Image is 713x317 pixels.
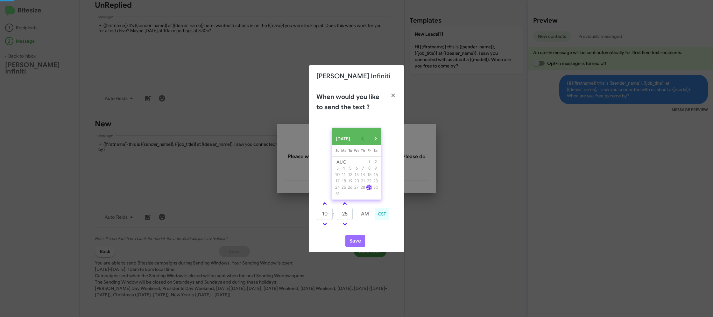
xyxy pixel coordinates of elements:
div: 13 [354,172,359,178]
button: August 15, 2025 [366,172,372,178]
div: 10 [335,172,340,178]
button: August 18, 2025 [341,178,347,184]
div: 11 [341,172,347,178]
button: August 28, 2025 [360,184,366,191]
div: 29 [366,185,372,190]
div: 8 [366,166,372,171]
span: Fr [368,148,371,153]
button: August 21, 2025 [360,178,366,184]
span: Mo [341,148,347,153]
div: 15 [366,172,372,178]
div: 9 [373,166,378,171]
button: August 31, 2025 [334,191,341,197]
button: August 20, 2025 [353,178,360,184]
input: HH [317,208,333,220]
button: August 17, 2025 [334,178,341,184]
span: Su [335,148,339,153]
div: 18 [341,178,347,184]
button: August 24, 2025 [334,184,341,191]
div: 5 [347,166,353,171]
div: 21 [360,178,366,184]
div: 6 [354,166,359,171]
div: 14 [360,172,366,178]
button: August 1, 2025 [366,159,372,165]
span: We [354,148,359,153]
div: 30 [373,185,378,190]
div: 25 [341,185,347,190]
button: August 19, 2025 [347,178,353,184]
button: August 6, 2025 [353,165,360,172]
button: August 7, 2025 [360,165,366,172]
div: CST [375,208,389,220]
div: 16 [373,172,378,178]
span: Sa [374,148,378,153]
button: August 25, 2025 [341,184,347,191]
div: 23 [373,178,378,184]
div: 2 [373,159,378,165]
span: [DATE] [336,133,350,144]
input: MM [337,208,353,220]
button: Choose month and year [331,132,356,145]
button: August 8, 2025 [366,165,372,172]
button: August 29, 2025 [366,184,372,191]
div: 27 [354,185,359,190]
button: August 26, 2025 [347,184,353,191]
button: August 11, 2025 [341,172,347,178]
button: August 3, 2025 [334,165,341,172]
button: Save [345,235,365,247]
td: : [333,208,336,220]
div: 17 [335,178,340,184]
button: August 13, 2025 [353,172,360,178]
div: 31 [335,191,340,197]
button: August 12, 2025 [347,172,353,178]
span: Th [361,148,365,153]
button: August 2, 2025 [372,159,379,165]
button: Previous month [356,132,369,145]
button: August 27, 2025 [353,184,360,191]
button: AM [357,208,373,220]
div: [PERSON_NAME] Infiniti [309,65,404,87]
span: Tu [349,148,352,153]
div: 24 [335,185,340,190]
div: 28 [360,185,366,190]
button: August 22, 2025 [366,178,372,184]
div: 20 [354,178,359,184]
h2: When would you like to send the text ? [316,92,385,112]
div: 12 [347,172,353,178]
button: August 16, 2025 [372,172,379,178]
td: AUG [334,159,366,165]
div: 4 [341,166,347,171]
button: August 23, 2025 [372,178,379,184]
button: August 14, 2025 [360,172,366,178]
button: August 30, 2025 [372,184,379,191]
button: August 10, 2025 [334,172,341,178]
button: Next month [369,132,382,145]
div: 7 [360,166,366,171]
div: 19 [347,178,353,184]
button: August 9, 2025 [372,165,379,172]
div: 1 [366,159,372,165]
div: 3 [335,166,340,171]
div: 26 [347,185,353,190]
div: 22 [366,178,372,184]
button: August 5, 2025 [347,165,353,172]
button: August 4, 2025 [341,165,347,172]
